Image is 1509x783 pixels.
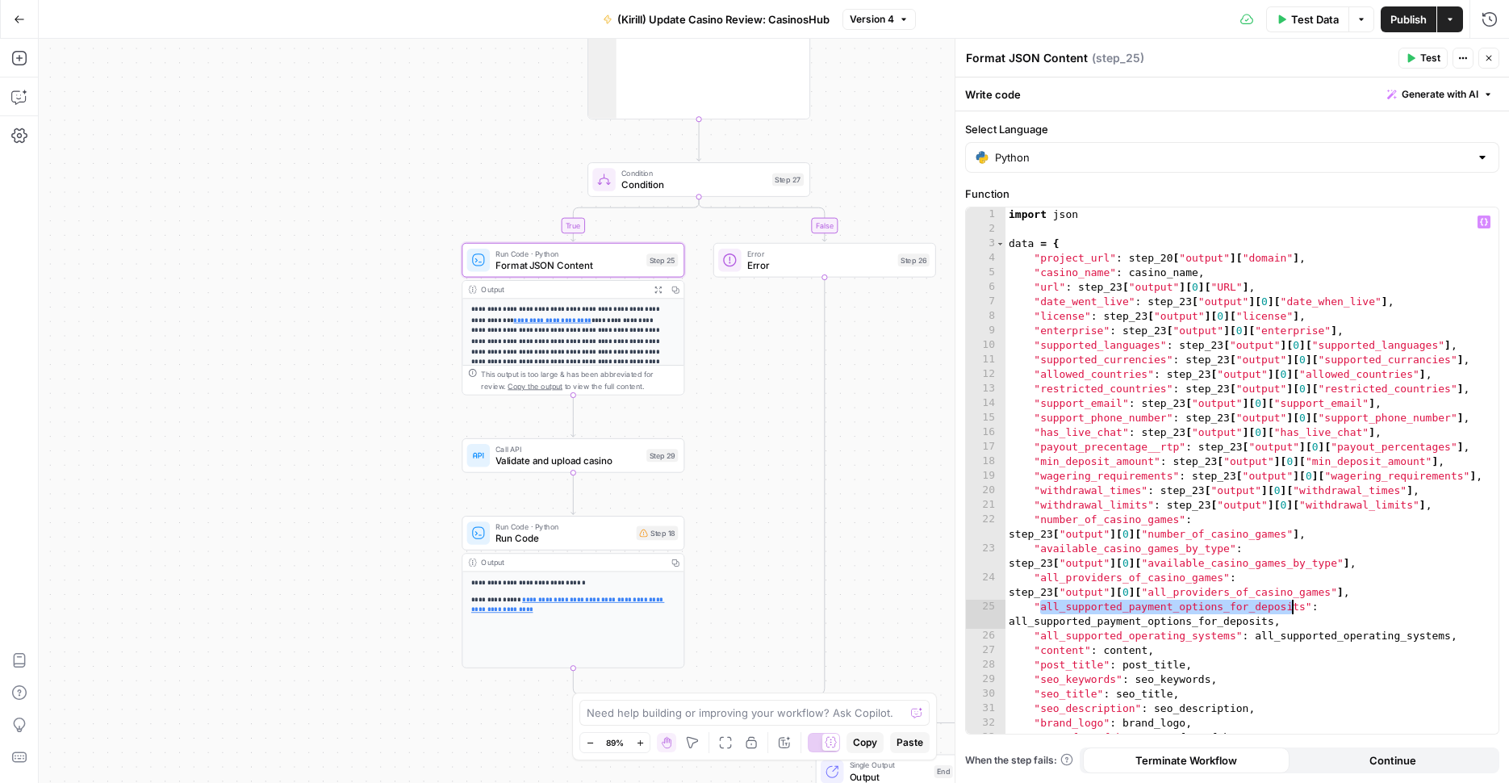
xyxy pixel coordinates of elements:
span: Run Code · Python [495,248,641,259]
button: Publish [1381,6,1436,32]
div: Step 25 [646,253,678,266]
div: Step 18 [637,526,679,541]
span: Toggle code folding, rows 3 through 45 [996,237,1005,251]
textarea: Format JSON Content [966,50,1088,66]
span: Run Code · Python [495,521,630,532]
div: Output [481,284,645,295]
button: (Kirill) Update Casino Review: CasinosHub [593,6,839,32]
span: Test [1420,51,1440,65]
span: Condition [621,167,767,178]
div: Step 29 [646,449,678,462]
div: 18 [966,454,1005,469]
div: 32 [966,716,1005,731]
span: Single Output [850,760,929,771]
span: Version 4 [850,12,894,27]
div: 6 [966,280,1005,295]
div: 26 [966,629,1005,643]
div: 23 [966,542,1005,571]
div: This output is too large & has been abbreviated for review. to view the full content. [481,369,678,391]
g: Edge from step_29 to step_18 [571,473,575,515]
div: ConditionConditionStep 27 [587,162,810,197]
span: (Kirill) Update Casino Review: CasinosHub [617,11,830,27]
div: 31 [966,701,1005,716]
span: Run Code [495,531,630,546]
div: 8 [966,309,1005,324]
div: 3 [966,237,1005,251]
div: 30 [966,687,1005,701]
input: Python [995,149,1469,165]
span: ( step_25 ) [1092,50,1144,66]
g: Edge from step_23 to step_27 [696,119,700,161]
div: 33 [966,731,1005,745]
div: 15 [966,411,1005,425]
span: Generate with AI [1402,87,1478,102]
div: 28 [966,658,1005,672]
g: Edge from step_25 to step_29 [571,396,575,438]
span: Test Data [1291,11,1339,27]
span: Condition [621,178,767,192]
label: Select Language [965,121,1499,137]
div: 17 [966,440,1005,454]
div: End [934,765,953,778]
button: Version 4 [842,9,916,30]
div: 22 [966,513,1005,542]
button: Generate with AI [1381,84,1499,105]
div: Step 27 [772,173,804,186]
button: Paste [890,732,930,753]
div: 9 [966,324,1005,338]
div: 11 [966,353,1005,367]
div: 25 [966,600,1005,629]
span: Terminate Workflow [1135,752,1237,768]
div: 20 [966,484,1005,498]
div: 21 [966,498,1005,513]
div: Output [481,557,662,568]
span: Call API [495,443,641,454]
g: Edge from step_27 to step_25 [571,197,699,241]
span: Error [747,248,892,259]
div: 2 [966,222,1005,237]
span: Copy the output [508,382,562,391]
div: 29 [966,672,1005,687]
div: 4 [966,251,1005,266]
div: Step 26 [898,253,930,266]
div: 10 [966,338,1005,353]
div: 19 [966,469,1005,484]
div: 14 [966,396,1005,411]
div: ErrorErrorStep 26 [713,243,936,278]
g: Edge from step_26 to step_27-conditional-end [699,278,825,701]
div: 27 [966,643,1005,658]
span: Format JSON Content [495,258,641,273]
div: 7 [966,295,1005,309]
button: Test [1398,48,1448,69]
div: 16 [966,425,1005,440]
div: 13 [966,382,1005,396]
g: Edge from step_27 to step_26 [699,197,826,241]
span: Validate and upload casino [495,454,641,468]
span: Paste [897,735,923,750]
span: Publish [1390,11,1427,27]
a: When the step fails: [965,753,1073,768]
div: 24 [966,571,1005,600]
label: Function [965,186,1499,202]
button: Continue [1290,747,1496,773]
div: 1 [966,207,1005,222]
div: Call APIValidate and upload casinoStep 29 [462,438,684,473]
span: Continue [1369,752,1416,768]
div: Write code [955,77,1509,111]
span: Copy [853,735,877,750]
span: 89% [606,736,624,749]
div: 5 [966,266,1005,280]
span: Error [747,258,892,273]
div: 12 [966,367,1005,382]
g: Edge from step_18 to step_27-conditional-end [573,668,699,701]
button: Test Data [1266,6,1348,32]
button: Copy [846,732,884,753]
